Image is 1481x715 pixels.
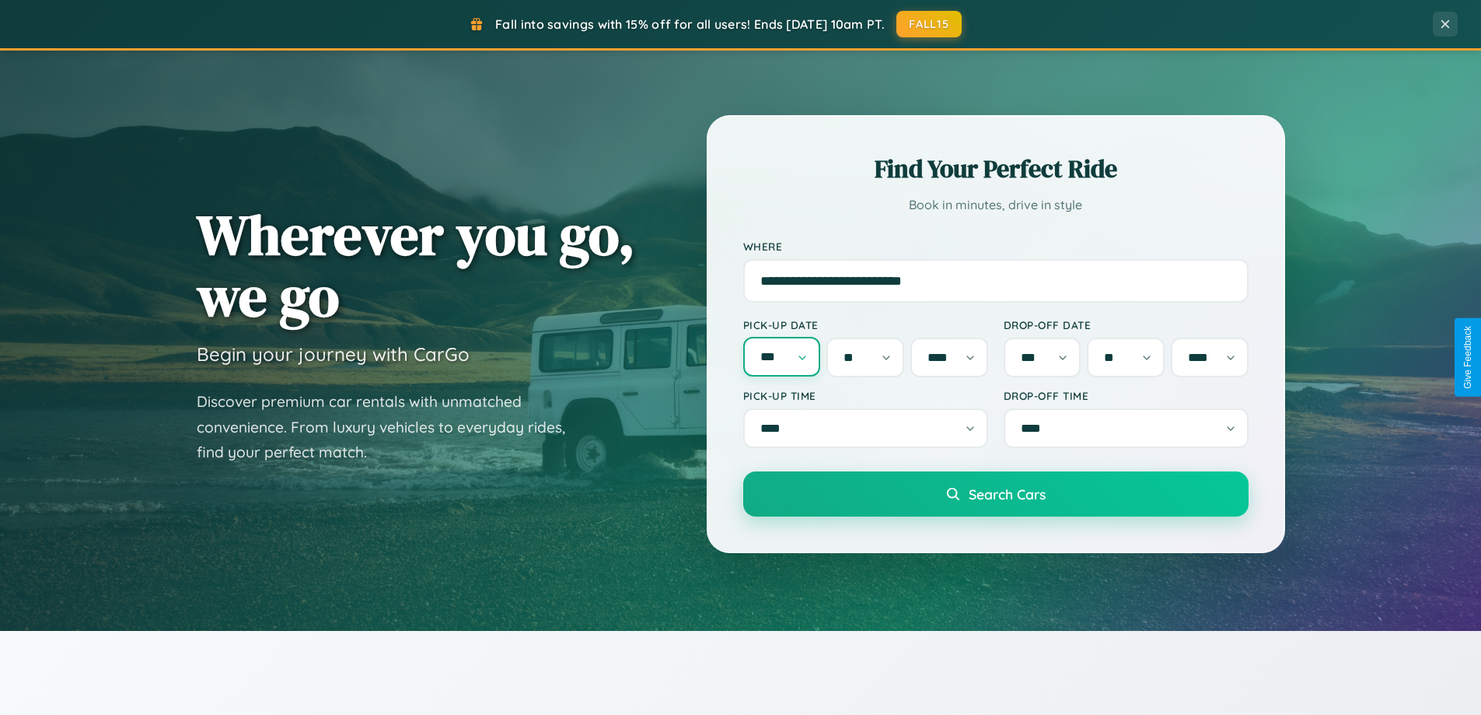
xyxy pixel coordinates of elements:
[743,240,1249,253] label: Where
[197,389,585,465] p: Discover premium car rentals with unmatched convenience. From luxury vehicles to everyday rides, ...
[743,389,988,402] label: Pick-up Time
[896,11,962,37] button: FALL15
[197,204,635,327] h1: Wherever you go, we go
[743,194,1249,216] p: Book in minutes, drive in style
[1004,389,1249,402] label: Drop-off Time
[1462,326,1473,389] div: Give Feedback
[495,16,885,32] span: Fall into savings with 15% off for all users! Ends [DATE] 10am PT.
[743,318,988,331] label: Pick-up Date
[743,471,1249,517] button: Search Cars
[1004,318,1249,331] label: Drop-off Date
[969,485,1046,503] span: Search Cars
[743,152,1249,186] h2: Find Your Perfect Ride
[197,342,470,366] h3: Begin your journey with CarGo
